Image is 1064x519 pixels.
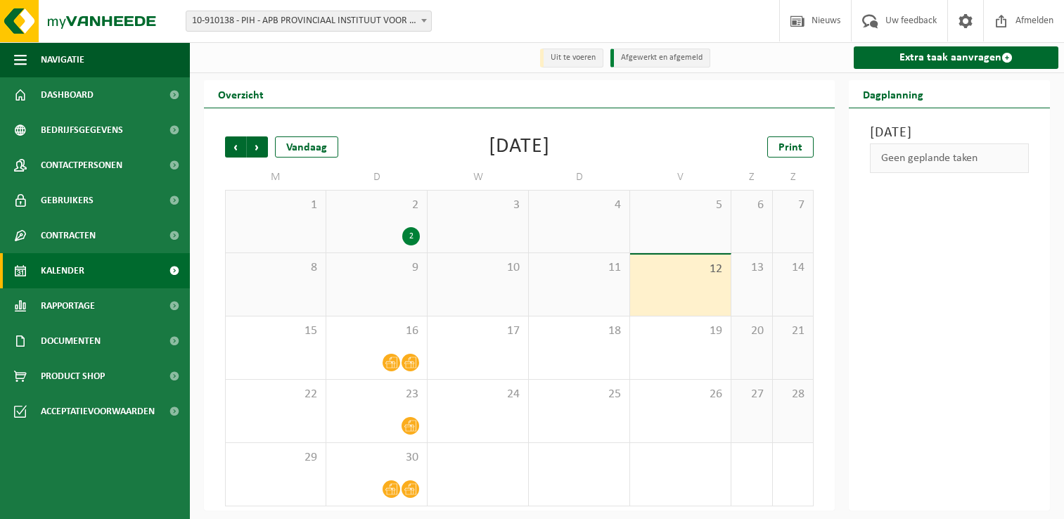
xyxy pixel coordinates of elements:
[233,323,319,339] span: 15
[41,288,95,323] span: Rapportage
[41,183,94,218] span: Gebruikers
[435,260,521,276] span: 10
[225,136,246,158] span: Vorige
[637,387,724,402] span: 26
[637,198,724,213] span: 5
[780,323,807,339] span: 21
[333,450,420,466] span: 30
[780,198,807,213] span: 7
[536,260,622,276] span: 11
[233,387,319,402] span: 22
[637,323,724,339] span: 19
[870,143,1029,173] div: Geen geplande taken
[637,262,724,277] span: 12
[326,165,428,190] td: D
[204,80,278,108] h2: Overzicht
[333,198,420,213] span: 2
[41,359,105,394] span: Product Shop
[435,387,521,402] span: 24
[41,77,94,113] span: Dashboard
[41,253,84,288] span: Kalender
[41,218,96,253] span: Contracten
[247,136,268,158] span: Volgende
[225,165,326,190] td: M
[41,148,122,183] span: Contactpersonen
[275,136,338,158] div: Vandaag
[435,323,521,339] span: 17
[333,260,420,276] span: 9
[630,165,731,190] td: V
[536,198,622,213] span: 4
[767,136,814,158] a: Print
[738,198,765,213] span: 6
[849,80,937,108] h2: Dagplanning
[731,165,773,190] td: Z
[435,198,521,213] span: 3
[428,165,529,190] td: W
[489,136,550,158] div: [DATE]
[186,11,432,32] span: 10-910138 - PIH - APB PROVINCIAAL INSTITUUT VOOR HYGIENE - ANTWERPEN
[536,323,622,339] span: 18
[529,165,630,190] td: D
[333,323,420,339] span: 16
[41,113,123,148] span: Bedrijfsgegevens
[738,323,765,339] span: 20
[870,122,1029,143] h3: [DATE]
[7,488,235,519] iframe: chat widget
[233,450,319,466] span: 29
[41,42,84,77] span: Navigatie
[233,260,319,276] span: 8
[41,323,101,359] span: Documenten
[41,394,155,429] span: Acceptatievoorwaarden
[854,46,1058,69] a: Extra taak aanvragen
[536,387,622,402] span: 25
[773,165,814,190] td: Z
[738,260,765,276] span: 13
[780,387,807,402] span: 28
[780,260,807,276] span: 14
[233,198,319,213] span: 1
[610,49,710,68] li: Afgewerkt en afgemeld
[778,142,802,153] span: Print
[738,387,765,402] span: 27
[186,11,431,31] span: 10-910138 - PIH - APB PROVINCIAAL INSTITUUT VOOR HYGIENE - ANTWERPEN
[402,227,420,245] div: 2
[540,49,603,68] li: Uit te voeren
[333,387,420,402] span: 23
